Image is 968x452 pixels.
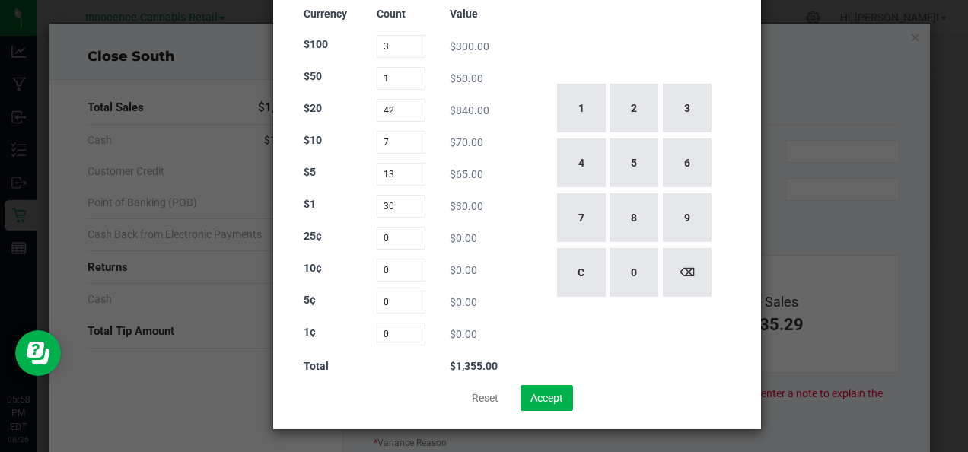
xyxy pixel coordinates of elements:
[521,385,573,411] button: Accept
[663,193,712,242] button: 9
[610,84,658,132] button: 2
[377,8,425,20] h3: Count
[663,138,712,187] button: 6
[450,328,477,340] span: $0.00
[450,72,483,84] span: $50.00
[450,40,489,53] span: $300.00
[377,291,425,314] input: Count
[450,296,477,308] span: $0.00
[610,248,658,297] button: 0
[304,37,328,53] label: $100
[450,168,483,180] span: $65.00
[304,8,352,20] h3: Currency
[304,196,316,212] label: $1
[15,330,61,376] iframe: Resource center
[557,193,606,242] button: 7
[450,264,477,276] span: $0.00
[663,248,712,297] button: ⌫
[450,232,477,244] span: $0.00
[557,138,606,187] button: 4
[377,227,425,250] input: Count
[450,136,483,148] span: $70.00
[663,84,712,132] button: 3
[304,292,316,308] label: 5¢
[450,200,483,212] span: $30.00
[304,132,322,148] label: $10
[377,67,425,90] input: Count
[377,163,425,186] input: Count
[304,260,322,276] label: 10¢
[304,324,316,340] label: 1¢
[377,259,425,282] input: Count
[450,361,498,372] h3: $1,355.00
[377,323,425,345] input: Count
[304,228,322,244] label: 25¢
[377,131,425,154] input: Count
[557,84,606,132] button: 1
[557,248,606,297] button: C
[462,385,508,411] button: Reset
[450,104,489,116] span: $840.00
[377,99,425,122] input: Count
[304,68,322,84] label: $50
[377,35,425,58] input: Count
[304,164,316,180] label: $5
[610,193,658,242] button: 8
[377,195,425,218] input: Count
[610,138,658,187] button: 5
[304,100,322,116] label: $20
[304,361,352,372] h3: Total
[450,8,498,20] h3: Value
